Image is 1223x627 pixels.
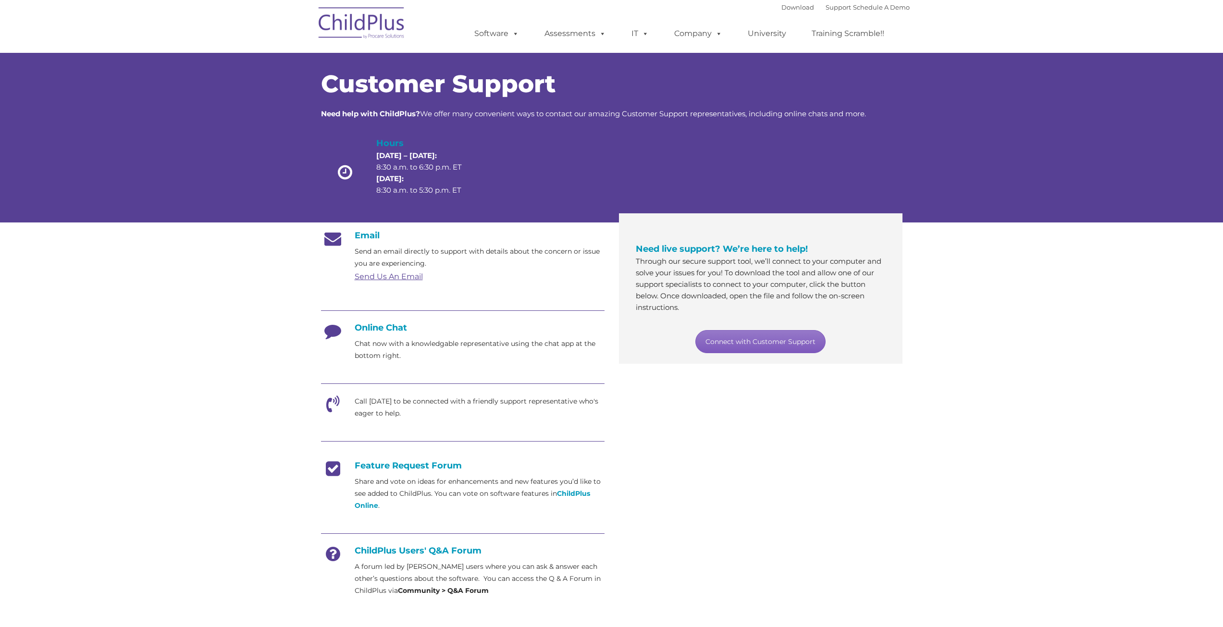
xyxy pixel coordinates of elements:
[355,272,423,281] a: Send Us An Email
[636,256,886,313] p: Through our secure support tool, we’ll connect to your computer and solve your issues for you! To...
[314,0,410,49] img: ChildPlus by Procare Solutions
[321,69,556,98] span: Customer Support
[355,338,605,362] p: Chat now with a knowledgable representative using the chat app at the bottom right.
[376,174,404,183] strong: [DATE]:
[695,330,826,353] a: Connect with Customer Support
[321,322,605,333] h4: Online Chat
[321,460,605,471] h4: Feature Request Forum
[355,561,605,597] p: A forum led by [PERSON_NAME] users where you can ask & answer each other’s questions about the so...
[376,151,437,160] strong: [DATE] – [DATE]:
[781,3,910,11] font: |
[665,24,732,43] a: Company
[738,24,796,43] a: University
[398,586,489,595] strong: Community > Q&A Forum
[321,109,420,118] strong: Need help with ChildPlus?
[321,230,605,241] h4: Email
[826,3,851,11] a: Support
[355,476,605,512] p: Share and vote on ideas for enhancements and new features you’d like to see added to ChildPlus. Y...
[376,150,478,196] p: 8:30 a.m. to 6:30 p.m. ET 8:30 a.m. to 5:30 p.m. ET
[781,3,814,11] a: Download
[321,545,605,556] h4: ChildPlus Users' Q&A Forum
[355,246,605,270] p: Send an email directly to support with details about the concern or issue you are experiencing.
[355,489,590,510] a: ChildPlus Online
[636,244,808,254] span: Need live support? We’re here to help!
[802,24,894,43] a: Training Scramble!!
[321,109,866,118] span: We offer many convenient ways to contact our amazing Customer Support representatives, including ...
[355,395,605,419] p: Call [DATE] to be connected with a friendly support representative who's eager to help.
[853,3,910,11] a: Schedule A Demo
[376,136,478,150] h4: Hours
[535,24,616,43] a: Assessments
[622,24,658,43] a: IT
[465,24,529,43] a: Software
